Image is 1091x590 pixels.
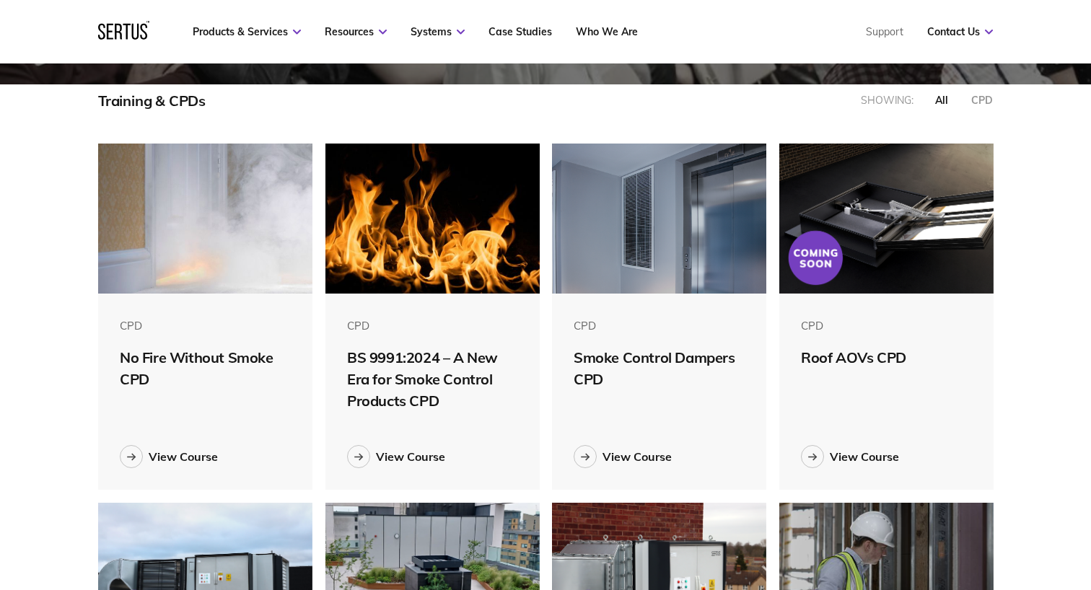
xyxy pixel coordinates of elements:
[830,449,899,464] div: View Course
[866,25,903,38] a: Support
[325,25,387,38] a: Resources
[411,25,465,38] a: Systems
[347,319,518,333] div: CPD
[603,449,672,464] div: View Course
[488,25,552,38] a: Case Studies
[801,445,972,468] a: View Course
[376,449,445,464] div: View Course
[935,94,948,107] div: all
[347,347,518,412] div: BS 9991:2024 – A New Era for Smoke Control Products CPD
[861,94,913,107] div: Showing:
[98,92,206,110] div: Training & CPDs
[574,347,745,390] div: Smoke Control Dampers CPD
[801,347,972,369] div: Roof AOVs CPD
[574,445,745,468] a: View Course
[801,319,972,333] div: CPD
[576,25,638,38] a: Who We Are
[574,319,745,333] div: CPD
[971,94,993,107] div: CPD
[347,445,518,468] a: View Course
[120,347,291,390] div: No Fire Without Smoke CPD
[927,25,993,38] a: Contact Us
[149,449,218,464] div: View Course
[120,319,291,333] div: CPD
[120,445,291,468] a: View Course
[193,25,301,38] a: Products & Services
